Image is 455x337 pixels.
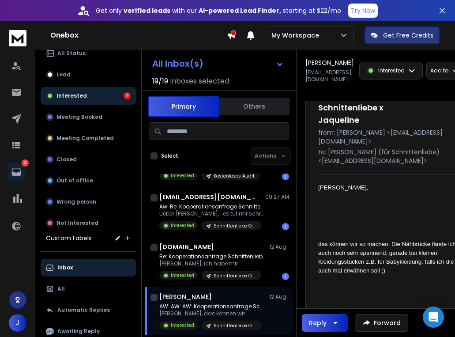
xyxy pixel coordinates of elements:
h1: [EMAIL_ADDRESS][DOMAIN_NAME] [159,193,256,201]
h3: Inboxes selected [170,76,229,87]
p: AW: AW: AW: Kooperationsanfrage Schnittenliebe [159,303,265,310]
p: [PERSON_NAME], ich habe mir [159,260,265,267]
p: [PERSON_NAME], das können wir [159,310,265,317]
p: Not Interested [56,220,98,227]
p: Wrong person [56,198,96,205]
button: J [9,314,26,332]
p: Schnittenliebe Outreach (Bereits kontaktiert) [214,223,256,229]
p: All [57,285,65,292]
p: Automatic Replies [57,307,110,314]
button: Forward [355,314,408,332]
button: All [41,280,136,298]
button: Automatic Replies [41,301,136,319]
p: Lieber [PERSON_NAME], es tut mir schrecklich [159,210,265,217]
p: Interested [171,222,194,229]
img: logo [9,30,26,46]
p: Out of office [56,177,93,184]
p: 09:27 AM [265,193,289,201]
button: Inbox [41,259,136,276]
h1: [DOMAIN_NAME] [159,242,214,251]
button: Interested2 [41,87,136,105]
h1: [PERSON_NAME] [305,58,354,67]
button: Get Free Credits [365,27,440,44]
div: 1 [282,173,289,180]
p: Interested [56,92,87,99]
button: All Status [41,45,136,62]
button: Not Interested [41,214,136,232]
div: Open Intercom Messenger [423,307,444,328]
button: Wrong person [41,193,136,211]
h3: Custom Labels [46,234,92,242]
p: All Status [57,50,86,57]
div: 1 [282,273,289,280]
button: Closed [41,151,136,168]
span: 19 / 19 [152,76,168,87]
p: Closed [56,156,77,163]
button: Reply [302,314,348,332]
p: Try Now [351,6,375,15]
p: [EMAIL_ADDRESS][DOMAIN_NAME] [305,69,354,83]
p: Add to [430,67,448,74]
p: Awaiting Reply [57,328,100,335]
h1: [PERSON_NAME] [159,292,212,301]
button: Others [219,97,290,116]
p: Meeting Booked [56,114,102,121]
button: Try Now [348,4,378,18]
p: Get Free Credits [383,31,433,40]
h1: Onebox [50,30,227,41]
button: Lead [41,66,136,83]
button: All Inbox(s) [145,55,291,72]
button: Meeting Booked [41,108,136,126]
button: Meeting Completed [41,129,136,147]
p: Kostenloses Audit [214,173,255,179]
div: 2 [124,92,131,99]
p: Interested [171,322,194,329]
p: Interested [171,272,194,279]
p: Interested [378,67,405,74]
p: 12 Aug [269,243,289,250]
button: Out of office [41,172,136,189]
p: Aw: Re: Kooperationsanfrage Schnittenliebe x [159,203,265,210]
label: Select [161,152,178,159]
div: Reply [309,318,327,327]
p: My Workspace [271,31,323,40]
strong: verified leads [124,6,170,15]
div: 1 [282,223,289,230]
p: Lead [56,71,71,78]
p: Get only with our starting at $22/mo [96,6,341,15]
p: Schnittenliebe Outreach (Bereits kontaktiert) [214,273,256,279]
button: Primary [148,96,219,117]
h1: AW: AW: AW: Kooperationsanfrage Schnittenliebe x Jaqueline [318,77,412,126]
a: 2 [8,163,25,181]
p: 12 Aug [269,293,289,300]
p: 2 [22,159,29,167]
p: Re: Kooperationsanfrage Schnittenliebe x [PERSON_NAME] [159,253,265,260]
p: Meeting Completed [56,135,114,142]
p: Schnittenliebe Outreach (Bereits kontaktiert) [214,322,256,329]
strong: AI-powered Lead Finder, [199,6,281,15]
p: Interested [171,172,194,179]
p: Inbox [57,264,73,271]
h1: All Inbox(s) [152,59,203,68]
